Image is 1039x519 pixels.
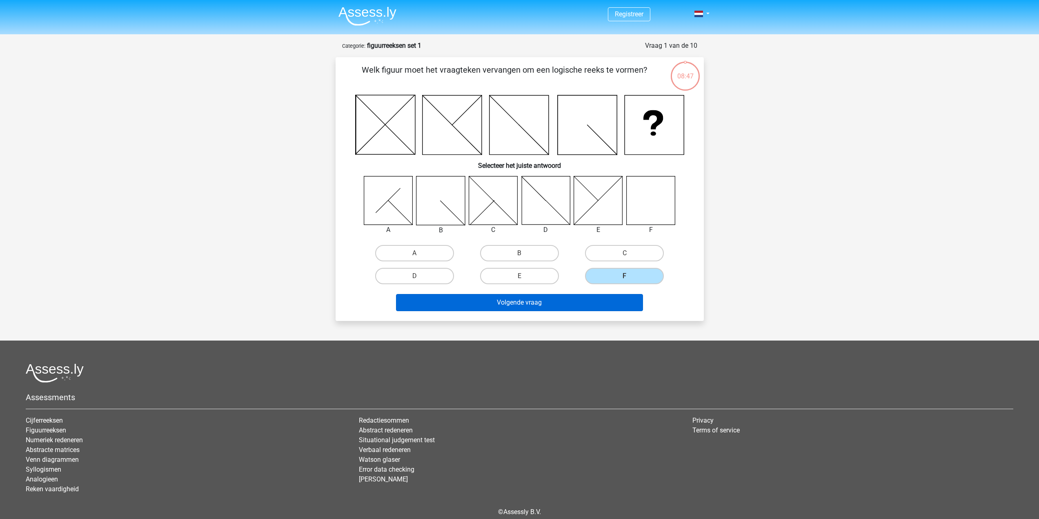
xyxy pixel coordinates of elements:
[585,268,664,284] label: F
[645,41,697,51] div: Vraag 1 van de 10
[615,10,643,18] a: Registreer
[410,225,472,235] div: B
[367,42,421,49] strong: figuurreeksen set 1
[359,426,413,434] a: Abstract redeneren
[26,475,58,483] a: Analogieen
[515,225,577,235] div: D
[349,155,691,169] h6: Selecteer het juiste antwoord
[375,268,454,284] label: D
[585,245,664,261] label: C
[396,294,643,311] button: Volgende vraag
[349,64,660,88] p: Welk figuur moet het vraagteken vervangen om een logische reeks te vormen?
[692,417,714,424] a: Privacy
[26,485,79,493] a: Reken vaardigheid
[359,417,409,424] a: Redactiesommen
[26,417,63,424] a: Cijferreeksen
[338,7,396,26] img: Assessly
[359,475,408,483] a: [PERSON_NAME]
[26,426,66,434] a: Figuurreeksen
[358,225,419,235] div: A
[26,436,83,444] a: Numeriek redeneren
[26,466,61,473] a: Syllogismen
[670,61,701,81] div: 08:47
[359,456,400,463] a: Watson glaser
[342,43,365,49] small: Categorie:
[503,508,541,516] a: Assessly B.V.
[26,363,84,383] img: Assessly logo
[359,436,435,444] a: Situational judgement test
[480,245,559,261] label: B
[567,225,629,235] div: E
[620,225,682,235] div: F
[375,245,454,261] label: A
[359,466,414,473] a: Error data checking
[692,426,740,434] a: Terms of service
[480,268,559,284] label: E
[26,392,1013,402] h5: Assessments
[26,446,80,454] a: Abstracte matrices
[359,446,411,454] a: Verbaal redeneren
[26,456,79,463] a: Venn diagrammen
[463,225,524,235] div: C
